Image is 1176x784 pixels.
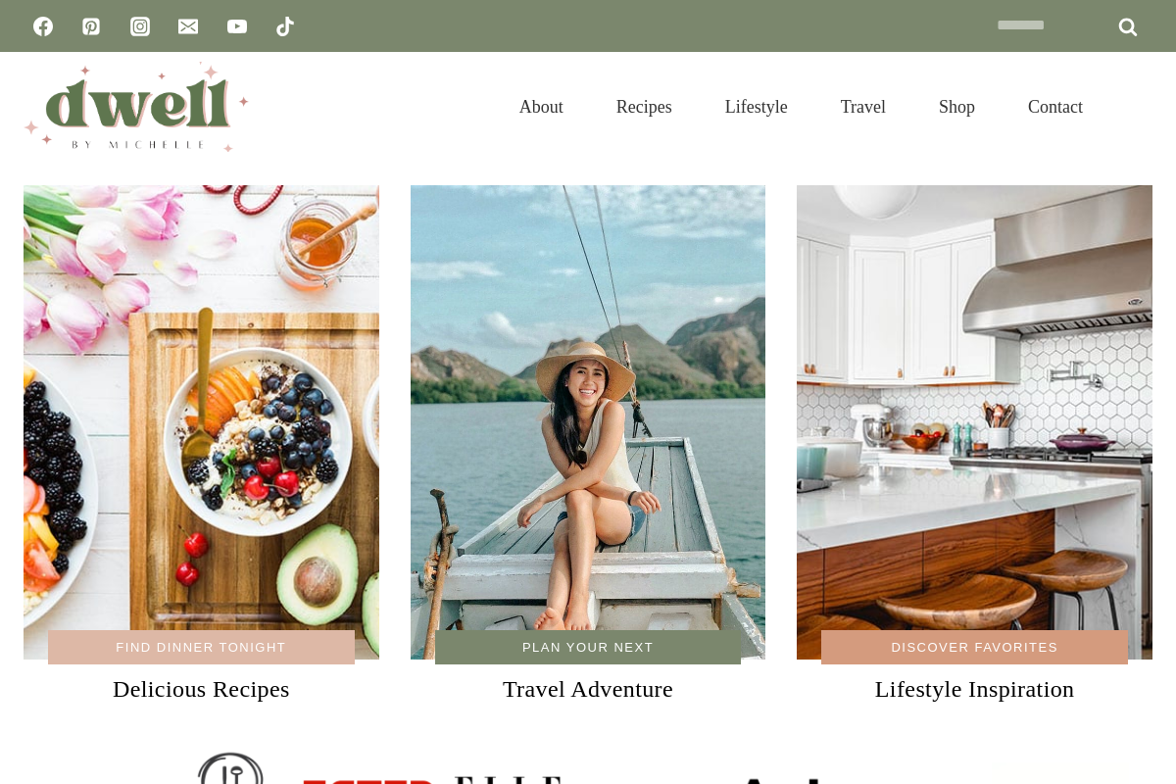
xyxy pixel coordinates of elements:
a: Pinterest [72,7,111,46]
a: Shop [912,73,1002,141]
button: View Search Form [1119,90,1152,123]
a: Contact [1002,73,1109,141]
img: DWELL by michelle [24,62,249,152]
a: TikTok [266,7,305,46]
a: About [493,73,590,141]
a: Instagram [121,7,160,46]
a: Recipes [590,73,699,141]
a: Facebook [24,7,63,46]
a: Email [169,7,208,46]
nav: Primary Navigation [493,73,1109,141]
a: Travel [814,73,912,141]
a: YouTube [218,7,257,46]
a: Lifestyle [699,73,814,141]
